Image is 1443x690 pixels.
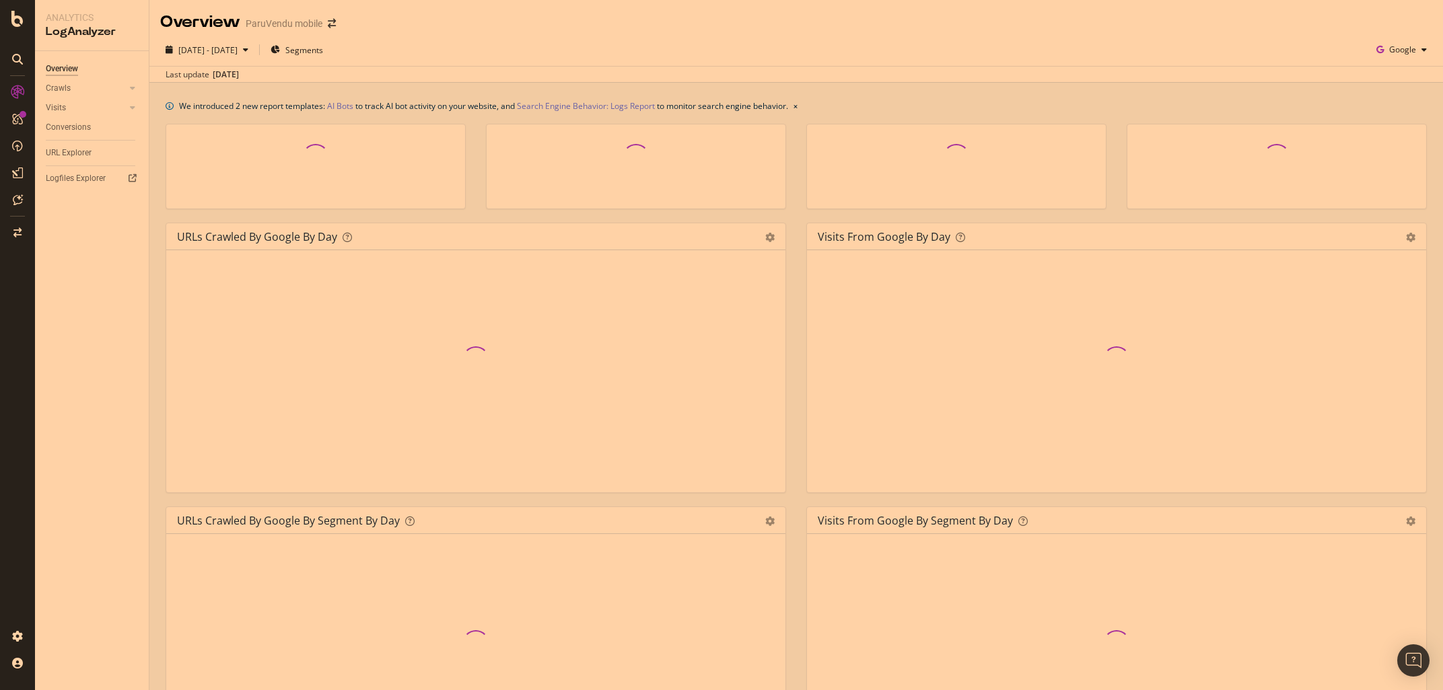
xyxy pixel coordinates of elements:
[1406,233,1415,242] div: gear
[46,81,126,95] a: Crawls
[46,120,139,135] a: Conversions
[818,230,950,243] div: Visits from Google by day
[46,101,126,115] a: Visits
[765,516,775,526] div: gear
[46,120,91,135] div: Conversions
[790,96,801,116] button: close banner
[765,233,775,242] div: gear
[160,11,240,34] div: Overview
[46,24,138,40] div: LogAnalyzer
[328,19,336,28] div: arrow-right-arrow-left
[1406,516,1415,526] div: gear
[46,146,139,160] a: URL Explorer
[517,99,655,113] a: Search Engine Behavior: Logs Report
[178,44,238,56] span: [DATE] - [DATE]
[1389,44,1416,55] span: Google
[46,171,139,186] a: Logfiles Explorer
[160,39,254,61] button: [DATE] - [DATE]
[46,171,106,186] div: Logfiles Explorer
[246,17,322,30] div: ParuVendu mobile
[1371,39,1432,61] button: Google
[46,62,139,76] a: Overview
[285,44,323,56] span: Segments
[166,99,1427,113] div: info banner
[1397,644,1430,677] div: Open Intercom Messenger
[213,69,239,81] div: [DATE]
[177,514,400,527] div: URLs Crawled by Google By Segment By Day
[177,230,337,243] div: URLs Crawled by Google by day
[818,514,1013,527] div: Visits from Google By Segment By Day
[46,62,78,76] div: Overview
[46,11,138,24] div: Analytics
[327,99,353,113] a: AI Bots
[166,69,239,81] div: Last update
[46,81,71,95] div: Crawls
[265,39,328,61] button: Segments
[179,99,788,113] div: We introduced 2 new report templates: to track AI bot activity on your website, and to monitor se...
[46,101,66,115] div: Visits
[46,146,92,160] div: URL Explorer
